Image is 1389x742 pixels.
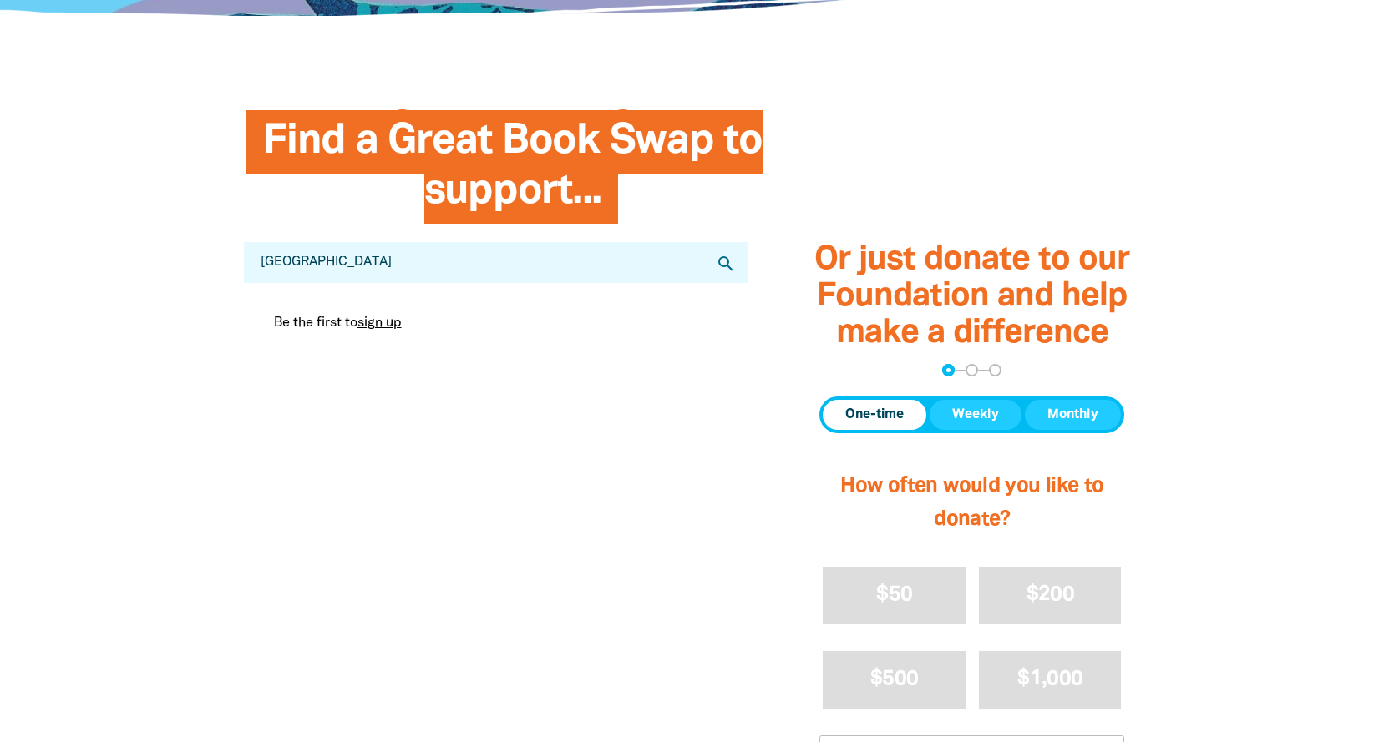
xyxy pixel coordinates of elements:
span: Find a Great Book Swap to support... [263,123,763,224]
div: Paginated content [261,300,733,346]
span: Monthly [1047,405,1098,425]
button: $500 [823,651,966,709]
button: Navigate to step 2 of 3 to enter your details [966,364,978,376]
span: $200 [1027,585,1074,604]
a: sign up [357,317,402,329]
button: Navigate to step 3 of 3 to enter your payment details [989,364,1001,376]
div: Be the first to [261,300,733,346]
span: Weekly [952,405,999,425]
h2: How often would you like to donate? [819,453,1124,553]
button: Monthly [1025,400,1121,430]
button: Weekly [930,400,1021,430]
i: search [716,254,736,274]
button: $1,000 [979,651,1122,709]
span: $1,000 [1017,669,1082,689]
span: $500 [870,669,918,689]
button: $50 [823,567,966,624]
button: Navigate to step 1 of 3 to enter your donation amount [942,364,955,376]
button: One-time [823,400,926,430]
div: Donation frequency [819,396,1124,433]
span: $50 [876,585,912,604]
span: Or just donate to our Foundation and help make a difference [814,245,1129,349]
span: One-time [845,405,904,425]
button: $200 [979,567,1122,624]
